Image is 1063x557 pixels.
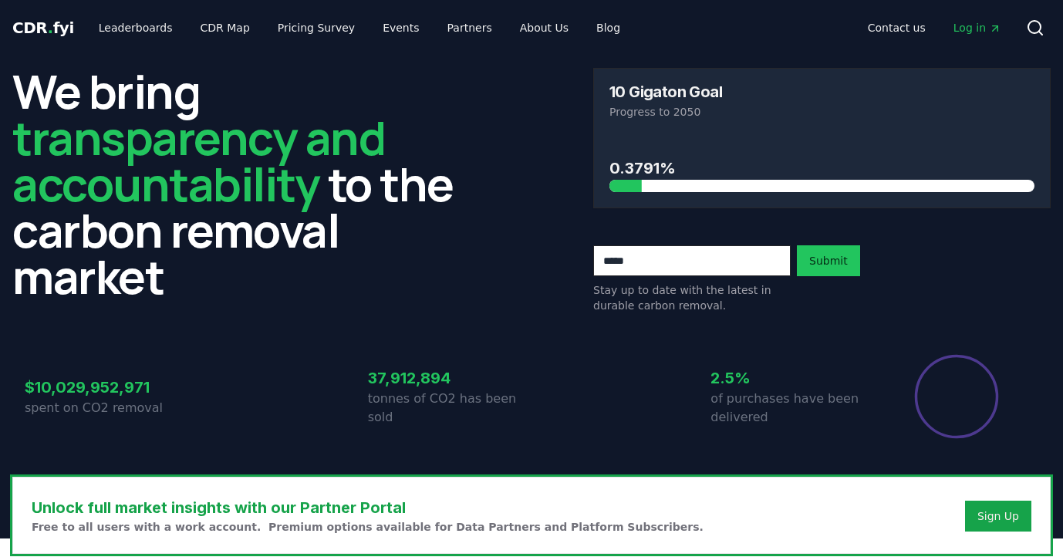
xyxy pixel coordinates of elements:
[370,14,431,42] a: Events
[855,14,1014,42] nav: Main
[86,14,633,42] nav: Main
[584,14,633,42] a: Blog
[25,376,188,399] h3: $10,029,952,971
[188,14,262,42] a: CDR Map
[32,496,704,519] h3: Unlock full market insights with our Partner Portal
[508,14,581,42] a: About Us
[12,17,74,39] a: CDR.fyi
[609,157,1034,180] h3: 0.3791%
[86,14,185,42] a: Leaderboards
[368,366,531,390] h3: 37,912,894
[710,390,874,427] p: of purchases have been delivered
[797,245,860,276] button: Submit
[368,390,531,427] p: tonnes of CO2 has been sold
[609,104,1034,120] p: Progress to 2050
[913,353,1000,440] div: Percentage of sales delivered
[48,19,53,37] span: .
[12,19,74,37] span: CDR fyi
[25,399,188,417] p: spent on CO2 removal
[435,14,505,42] a: Partners
[609,84,722,100] h3: 10 Gigaton Goal
[953,20,1001,35] span: Log in
[977,508,1019,524] a: Sign Up
[12,68,470,299] h2: We bring to the carbon removal market
[855,14,938,42] a: Contact us
[12,106,385,215] span: transparency and accountability
[965,501,1031,532] button: Sign Up
[593,282,791,313] p: Stay up to date with the latest in durable carbon removal.
[265,14,367,42] a: Pricing Survey
[32,519,704,535] p: Free to all users with a work account. Premium options available for Data Partners and Platform S...
[941,14,1014,42] a: Log in
[710,366,874,390] h3: 2.5%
